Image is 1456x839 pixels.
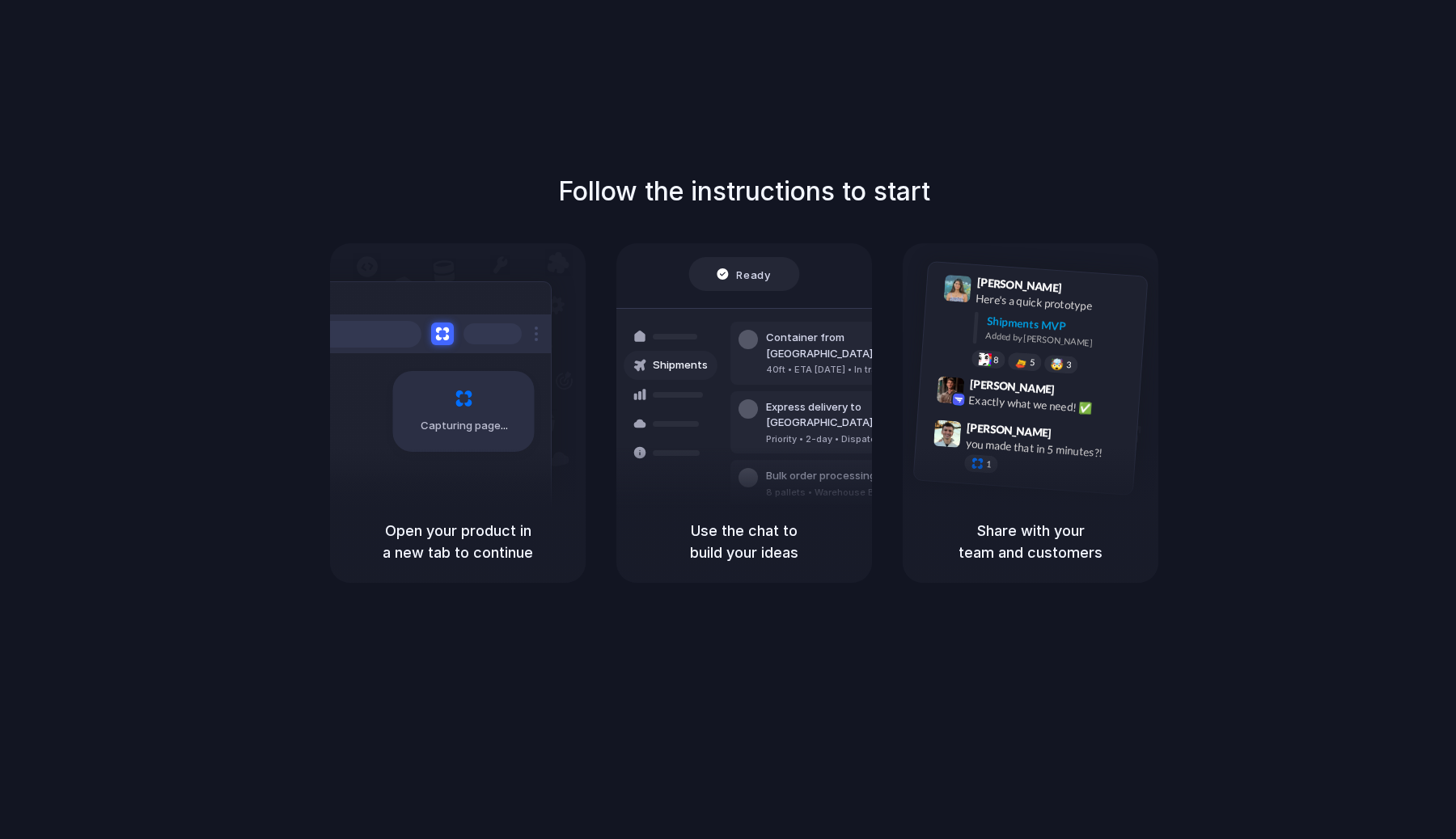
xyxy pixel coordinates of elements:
h5: Open your product in a new tab to continue [349,520,566,563]
span: 9:47 AM [1056,426,1090,445]
h5: Share with your team and customers [922,520,1139,563]
div: Container from [GEOGRAPHIC_DATA] [766,330,941,361]
h1: Follow the instructions to start [558,172,930,211]
div: 8 pallets • Warehouse B • Packed [766,486,916,500]
div: 🤯 [1051,358,1064,370]
h5: Use the chat to build your ideas [636,520,853,563]
div: Here's a quick prototype [976,290,1137,318]
div: you made that in 5 minutes?! [965,435,1127,462]
span: Ready [737,266,771,282]
span: Capturing page [421,418,510,434]
span: [PERSON_NAME] [969,375,1055,398]
span: 1 [986,460,992,469]
div: Added by [PERSON_NAME] [985,329,1134,352]
div: Bulk order processing [766,468,916,484]
span: [PERSON_NAME] [967,419,1052,442]
div: Shipments MVP [986,313,1136,339]
span: 3 [1066,360,1072,369]
span: 9:42 AM [1060,382,1093,402]
span: [PERSON_NAME] [976,273,1062,297]
span: 8 [993,356,999,365]
div: Exactly what we need! ✅ [968,391,1130,419]
span: 9:41 AM [1067,281,1100,301]
div: 40ft • ETA [DATE] • In transit [766,363,941,377]
div: Priority • 2-day • Dispatched [766,432,941,446]
div: Express delivery to [GEOGRAPHIC_DATA] [766,399,941,431]
span: Shipments [653,357,708,373]
span: 5 [1030,358,1035,367]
